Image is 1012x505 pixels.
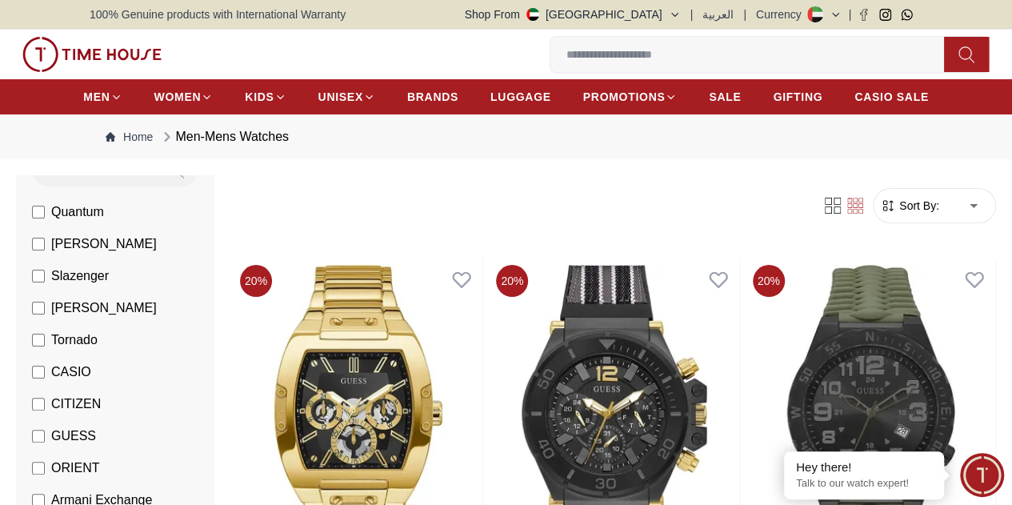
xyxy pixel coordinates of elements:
[51,363,91,382] span: CASIO
[32,366,45,379] input: CASIO
[32,302,45,315] input: [PERSON_NAME]
[51,299,157,318] span: [PERSON_NAME]
[490,82,551,111] a: LUGGAGE
[702,6,734,22] button: العربية
[51,202,104,222] span: Quantum
[465,6,681,22] button: Shop From[GEOGRAPHIC_DATA]
[773,89,822,105] span: GIFTING
[490,89,551,105] span: LUGGAGE
[51,234,157,254] span: [PERSON_NAME]
[159,127,289,146] div: Men-Mens Watches
[154,82,214,111] a: WOMEN
[854,82,929,111] a: CASIO SALE
[896,198,939,214] span: Sort By:
[854,89,929,105] span: CASIO SALE
[32,238,45,250] input: [PERSON_NAME]
[796,477,932,491] p: Talk to our watch expert!
[83,82,122,111] a: MEN
[848,6,851,22] span: |
[690,6,694,22] span: |
[583,82,678,111] a: PROMOTIONS
[743,6,746,22] span: |
[773,82,822,111] a: GIFTING
[318,89,363,105] span: UNISEX
[83,89,110,105] span: MEN
[240,265,272,297] span: 20 %
[583,89,666,105] span: PROMOTIONS
[858,9,870,21] a: Facebook
[901,9,913,21] a: Whatsapp
[318,82,375,111] a: UNISEX
[756,6,808,22] div: Currency
[32,334,45,347] input: Tornado
[245,82,286,111] a: KIDS
[22,37,162,72] img: ...
[32,398,45,411] input: CITIZEN
[496,265,528,297] span: 20 %
[960,453,1004,497] div: Chat Widget
[51,459,99,478] span: ORIENT
[796,459,932,475] div: Hey there!
[245,89,274,105] span: KIDS
[106,129,153,145] a: Home
[32,206,45,218] input: Quantum
[154,89,202,105] span: WOMEN
[51,395,101,414] span: CITIZEN
[51,331,98,350] span: Tornado
[407,89,458,105] span: BRANDS
[526,8,539,21] img: United Arab Emirates
[407,82,458,111] a: BRANDS
[709,82,741,111] a: SALE
[32,430,45,443] input: GUESS
[51,427,96,446] span: GUESS
[32,462,45,475] input: ORIENT
[880,198,939,214] button: Sort By:
[90,6,346,22] span: 100% Genuine products with International Warranty
[709,89,741,105] span: SALE
[879,9,891,21] a: Instagram
[753,265,785,297] span: 20 %
[51,267,109,286] span: Slazenger
[32,270,45,283] input: Slazenger
[90,114,922,159] nav: Breadcrumb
